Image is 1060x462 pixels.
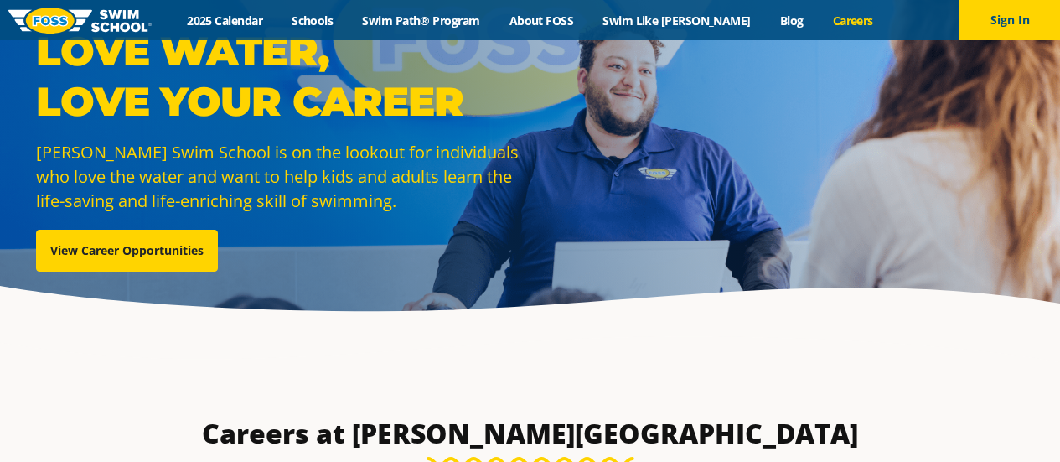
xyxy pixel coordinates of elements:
[36,141,519,212] span: [PERSON_NAME] Swim School is on the lookout for individuals who love the water and want to help k...
[494,13,588,29] a: About FOSS
[348,13,494,29] a: Swim Path® Program
[135,417,926,450] h3: Careers at [PERSON_NAME][GEOGRAPHIC_DATA]
[277,13,348,29] a: Schools
[8,8,152,34] img: FOSS Swim School Logo
[36,26,522,127] p: Love Water, Love Your Career
[36,230,218,272] a: View Career Opportunities
[765,13,818,29] a: Blog
[818,13,887,29] a: Careers
[588,13,766,29] a: Swim Like [PERSON_NAME]
[173,13,277,29] a: 2025 Calendar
